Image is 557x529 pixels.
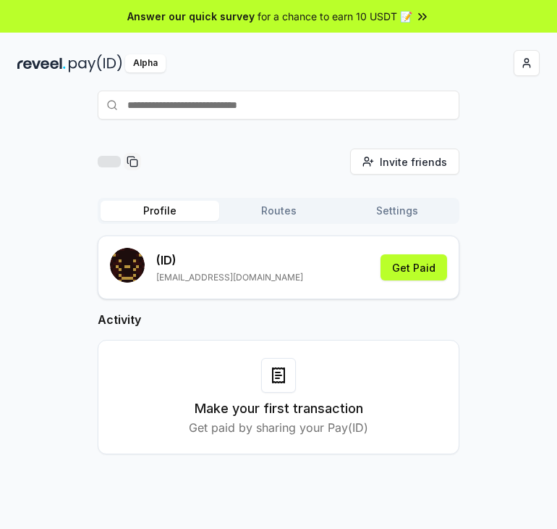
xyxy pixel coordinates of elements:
h3: Make your first transaction [195,399,363,419]
img: pay_id [69,54,122,72]
button: Routes [219,201,338,221]
button: Profile [101,201,219,221]
div: Alpha [125,54,166,72]
span: Invite friends [380,154,447,170]
span: for a chance to earn 10 USDT 📝 [258,9,412,24]
h2: Activity [98,311,459,328]
img: reveel_dark [17,54,66,72]
button: Get Paid [380,254,447,280]
button: Settings [338,201,456,221]
p: [EMAIL_ADDRESS][DOMAIN_NAME] [156,272,303,283]
span: Answer our quick survey [127,9,255,24]
button: Invite friends [350,149,459,175]
p: (ID) [156,251,303,269]
p: Get paid by sharing your Pay(ID) [189,419,368,436]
